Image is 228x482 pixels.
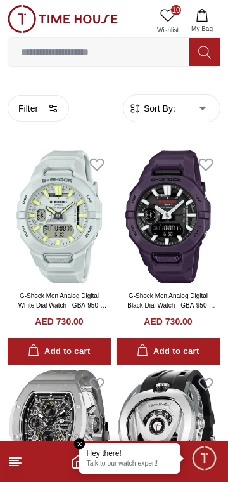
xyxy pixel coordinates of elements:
[74,438,85,450] em: Close tooltip
[8,95,69,122] button: Filter
[8,338,111,365] button: Add to cart
[8,150,111,283] img: G-Shock Men Analog Digital White Dial Watch - GBA-950-7ADR
[117,150,220,283] img: G-Shock Men Analog Digital Black Dial Watch - GBA-950-2ADR
[141,102,175,115] span: Sort By:
[144,315,192,328] h4: AED 730.00
[87,448,173,459] div: Hey there!
[8,5,118,33] img: ...
[18,292,107,318] a: G-Shock Men Analog Digital White Dial Watch - GBA-950-7ADR
[191,445,218,472] div: Chat Widget
[127,292,215,318] a: G-Shock Men Analog Digital Black Dial Watch - GBA-950-2ADR
[35,315,83,328] h4: AED 730.00
[171,5,181,15] span: 10
[152,25,184,35] span: Wishlist
[28,344,90,359] div: Add to cart
[184,5,220,37] button: My Bag
[71,454,86,469] a: Home
[129,102,175,115] button: Sort By:
[87,460,173,469] p: Talk to our watch expert!
[137,344,199,359] div: Add to cart
[186,24,218,34] span: My Bag
[117,338,220,365] button: Add to cart
[152,5,184,37] a: 10Wishlist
